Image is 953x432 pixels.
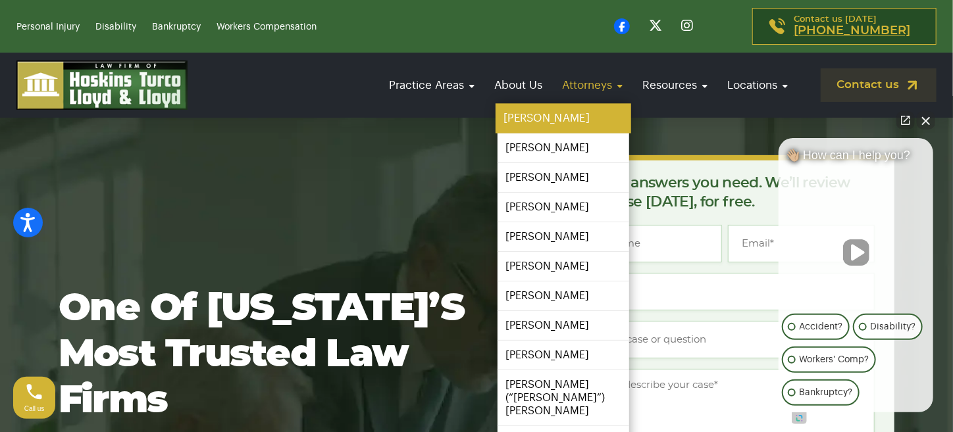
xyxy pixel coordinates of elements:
a: Attorneys [555,66,629,104]
a: [PERSON_NAME] [498,281,629,310]
a: Contact us [821,68,937,102]
a: [PERSON_NAME] [498,341,629,370]
span: Call us [24,405,45,412]
a: [PERSON_NAME] [498,222,629,251]
a: Resources [636,66,714,104]
a: Open direct chat [896,111,915,130]
h1: One of [US_STATE]’s most trusted law firms [59,286,513,424]
input: Phone* [575,273,875,310]
a: About Us [488,66,549,104]
button: Close Intaker Chat Widget [917,111,935,130]
p: Bankruptcy? [799,385,852,400]
input: Type of case or question [575,321,875,358]
input: Full Name [575,225,722,262]
a: [PERSON_NAME] (“[PERSON_NAME]”) [PERSON_NAME] [498,370,629,425]
a: [PERSON_NAME] [496,104,631,133]
p: Accident? [799,319,842,335]
a: [PERSON_NAME] [498,193,629,222]
a: [PERSON_NAME] [498,163,629,192]
a: Practice Areas [382,66,481,104]
p: Workers' Comp? [799,352,869,368]
p: Contact us [DATE] [794,15,921,37]
a: Workers Compensation [217,22,317,32]
a: Disability [95,22,136,32]
a: Bankruptcy [152,22,201,32]
div: 👋🏼 How can I help you? [779,148,933,169]
a: [PERSON_NAME] [498,311,629,340]
a: Locations [721,66,794,104]
a: Personal Injury [16,22,80,32]
input: Email* [728,225,875,262]
p: Disability? [870,319,915,335]
img: logo [16,60,188,110]
button: Unmute video [843,239,869,266]
a: [PERSON_NAME] [498,252,629,281]
a: [PERSON_NAME] [498,133,629,162]
p: Get the answers you need. We’ll review your case [DATE], for free. [575,174,875,212]
a: [PHONE_NUMBER] [794,25,921,37]
a: Contact us [DATE][PHONE_NUMBER] [752,8,937,45]
a: Open intaker chat [792,412,807,424]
